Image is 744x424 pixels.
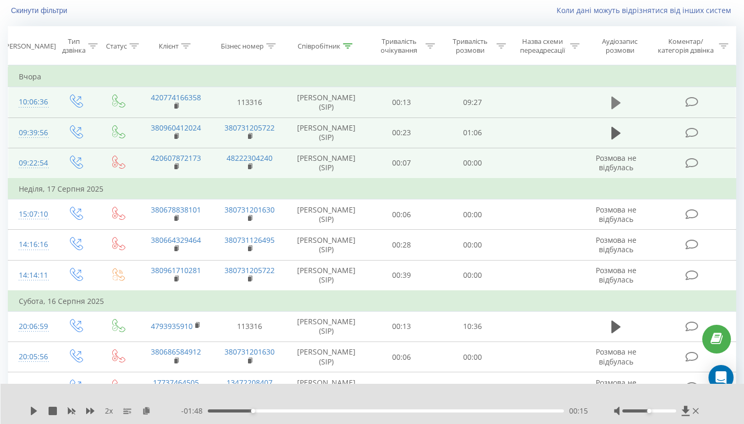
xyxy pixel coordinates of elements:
[366,311,437,341] td: 00:13
[366,260,437,291] td: 00:39
[366,117,437,148] td: 00:23
[437,117,508,148] td: 01:06
[151,347,201,357] a: 380686584912
[3,42,56,51] div: [PERSON_NAME]
[19,265,43,286] div: 14:14:11
[366,230,437,260] td: 00:28
[251,409,255,413] div: Accessibility label
[596,153,636,172] span: Розмова не відбулась
[287,342,366,372] td: [PERSON_NAME] (SIP)
[298,42,340,51] div: Співробітник
[437,260,508,291] td: 00:00
[287,117,366,148] td: [PERSON_NAME] (SIP)
[151,153,201,163] a: 420607872173
[225,347,275,357] a: 380731201630
[19,92,43,112] div: 10:06:36
[19,347,43,367] div: 20:05:56
[62,37,86,55] div: Тип дзвінка
[159,42,179,51] div: Клієнт
[153,378,199,387] a: 17737464505
[287,372,366,403] td: [PERSON_NAME] (SIP)
[366,199,437,230] td: 00:06
[227,378,273,387] a: 13472208407
[366,87,437,117] td: 00:13
[151,92,201,102] a: 420774166358
[592,37,648,55] div: Аудіозапис розмови
[287,148,366,179] td: [PERSON_NAME] (SIP)
[225,235,275,245] a: 380731126495
[569,406,588,416] span: 00:15
[437,230,508,260] td: 00:00
[596,235,636,254] span: Розмова не відбулась
[225,205,275,215] a: 380731201630
[447,37,494,55] div: Тривалість розмови
[518,37,568,55] div: Назва схеми переадресації
[151,123,201,133] a: 380960412024
[212,311,287,341] td: 113316
[557,5,736,15] a: Коли дані можуть відрізнятися вiд інших систем
[8,291,736,312] td: Субота, 16 Серпня 2025
[437,342,508,372] td: 00:00
[437,372,508,403] td: 00:00
[8,179,736,199] td: Неділя, 17 Серпня 2025
[151,321,193,331] a: 4793935910
[8,6,73,15] button: Скинути фільтри
[596,347,636,366] span: Розмова не відбулась
[287,230,366,260] td: [PERSON_NAME] (SIP)
[19,204,43,225] div: 15:07:10
[366,372,437,403] td: 00:14
[287,87,366,117] td: [PERSON_NAME] (SIP)
[287,199,366,230] td: [PERSON_NAME] (SIP)
[366,342,437,372] td: 00:06
[181,406,208,416] span: - 01:48
[708,365,734,390] div: Open Intercom Messenger
[151,205,201,215] a: 380678838101
[105,406,113,416] span: 2 x
[19,316,43,337] div: 20:06:59
[596,205,636,224] span: Розмова не відбулась
[151,235,201,245] a: 380664329464
[437,148,508,179] td: 00:00
[287,260,366,291] td: [PERSON_NAME] (SIP)
[8,66,736,87] td: Вчора
[19,123,43,143] div: 09:39:56
[655,37,716,55] div: Коментар/категорія дзвінка
[227,153,273,163] a: 48222304240
[287,311,366,341] td: [PERSON_NAME] (SIP)
[225,265,275,275] a: 380731205722
[19,234,43,255] div: 14:16:16
[437,311,508,341] td: 10:36
[212,87,287,117] td: 113316
[375,37,422,55] div: Тривалість очікування
[437,199,508,230] td: 00:00
[19,377,43,397] div: 20:03:30
[151,265,201,275] a: 380961710281
[596,378,636,397] span: Розмова не відбулась
[221,42,264,51] div: Бізнес номер
[366,148,437,179] td: 00:07
[596,265,636,285] span: Розмова не відбулась
[437,87,508,117] td: 09:27
[647,409,652,413] div: Accessibility label
[19,153,43,173] div: 09:22:54
[225,123,275,133] a: 380731205722
[106,42,127,51] div: Статус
